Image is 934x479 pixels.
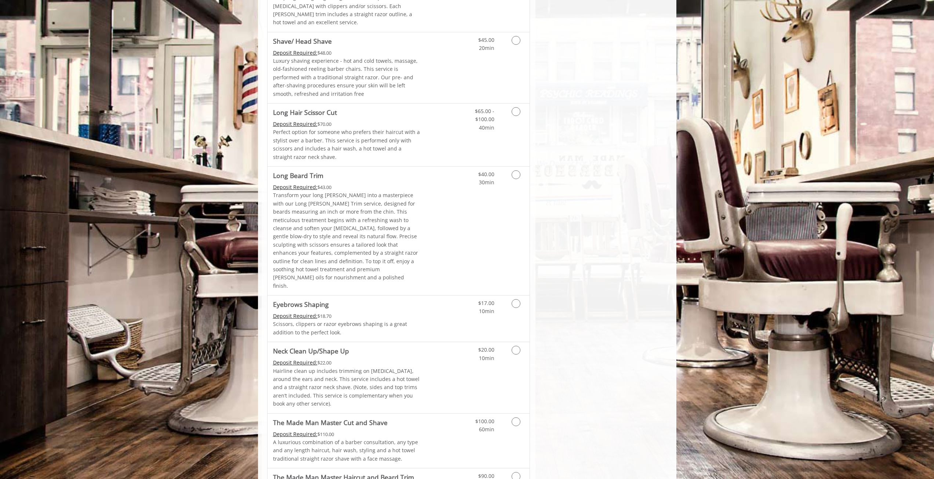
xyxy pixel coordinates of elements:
span: This service needs some Advance to be paid before we block your appointment [273,120,317,127]
span: 20min [479,44,494,51]
p: Perfect option for someone who prefers their haircut with a stylist over a barber. This service i... [273,128,421,161]
span: $17.00 [478,300,494,306]
p: Luxury shaving experience - hot and cold towels, massage, old-fashioned reeling barber chairs. Th... [273,57,421,98]
span: This service needs some Advance to be paid before we block your appointment [273,184,317,190]
p: Scissors, clippers or razor eyebrows shaping is a great addition to the perfect look. [273,320,421,337]
span: This service needs some Advance to be paid before we block your appointment [273,49,317,56]
b: Long Hair Scissor Cut [273,107,337,117]
b: Neck Clean Up/Shape Up [273,346,349,356]
b: Shave/ Head Shave [273,36,332,46]
span: $65.00 - $100.00 [475,108,494,123]
span: $20.00 [478,346,494,353]
div: $110.00 [273,430,421,438]
span: This service needs some Advance to be paid before we block your appointment [273,431,317,438]
span: $40.00 [478,171,494,178]
span: 10min [479,308,494,315]
span: 30min [479,179,494,186]
p: A luxurious combination of a barber consultation, any type and any length haircut, hair wash, sty... [273,438,421,463]
span: 40min [479,124,494,131]
b: Long Beard Trim [273,170,323,181]
p: Transform your long [PERSON_NAME] into a masterpiece with our Long [PERSON_NAME] Trim service, de... [273,191,421,290]
span: 60min [479,426,494,433]
div: $22.00 [273,359,421,367]
span: This service needs some Advance to be paid before we block your appointment [273,359,317,366]
span: $100.00 [475,418,494,425]
div: $18.70 [273,312,421,320]
div: $70.00 [273,120,421,128]
b: Eyebrows Shaping [273,299,329,309]
span: 10min [479,355,494,362]
span: $45.00 [478,36,494,43]
p: Hairline clean up includes trimming on [MEDICAL_DATA], around the ears and neck. This service inc... [273,367,421,408]
div: $43.00 [273,183,421,191]
b: The Made Man Master Cut and Shave [273,417,388,428]
div: $48.00 [273,49,421,57]
span: This service needs some Advance to be paid before we block your appointment [273,312,317,319]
